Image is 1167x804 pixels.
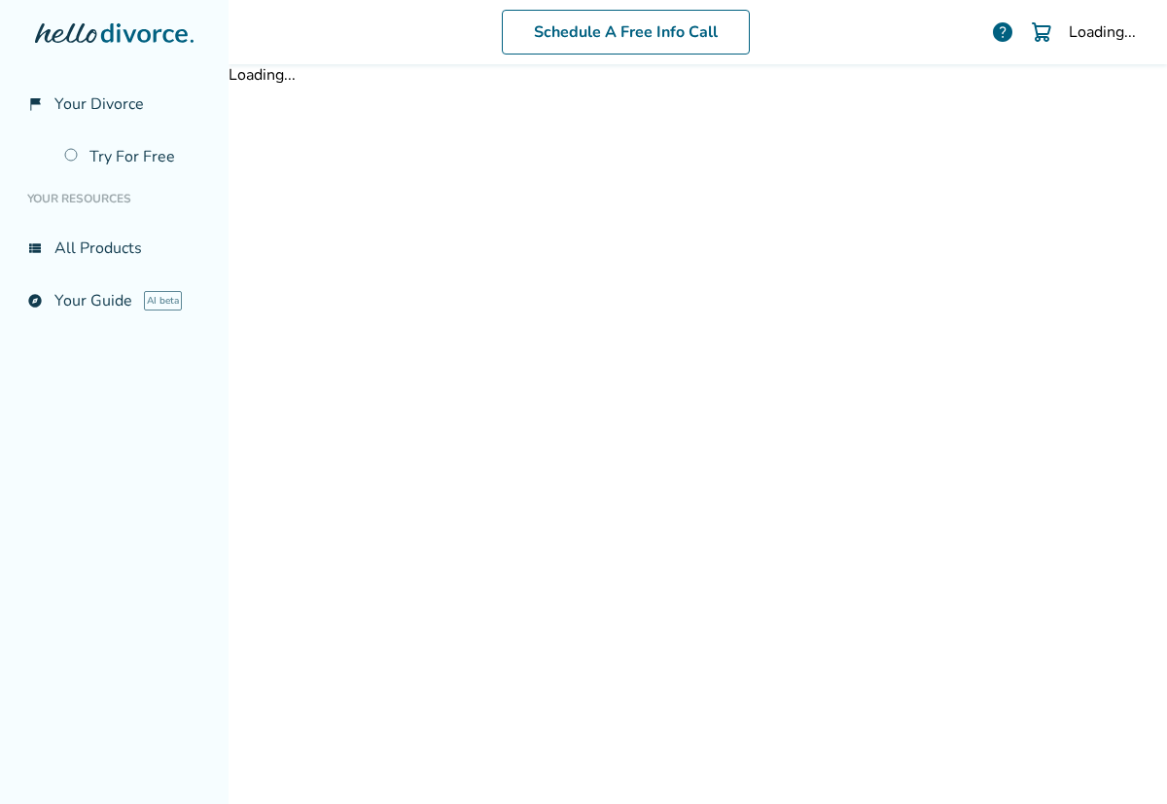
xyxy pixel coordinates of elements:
li: Your Resources [16,179,213,218]
a: Schedule A Free Info Call [502,10,750,55]
div: Loading... [1069,21,1136,43]
a: flag_2Your Divorce [16,82,213,127]
a: Try For Free [53,134,213,179]
span: explore [27,293,43,309]
span: flag_2 [27,96,43,112]
a: exploreYour GuideAI beta [16,278,213,323]
a: view_listAll Products [16,226,213,271]
span: Your Divorce [54,93,144,115]
span: view_list [27,240,43,256]
div: Loading... [229,64,1167,86]
span: AI beta [144,291,182,311]
img: Cart [1030,20,1053,44]
a: help [991,20,1014,44]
